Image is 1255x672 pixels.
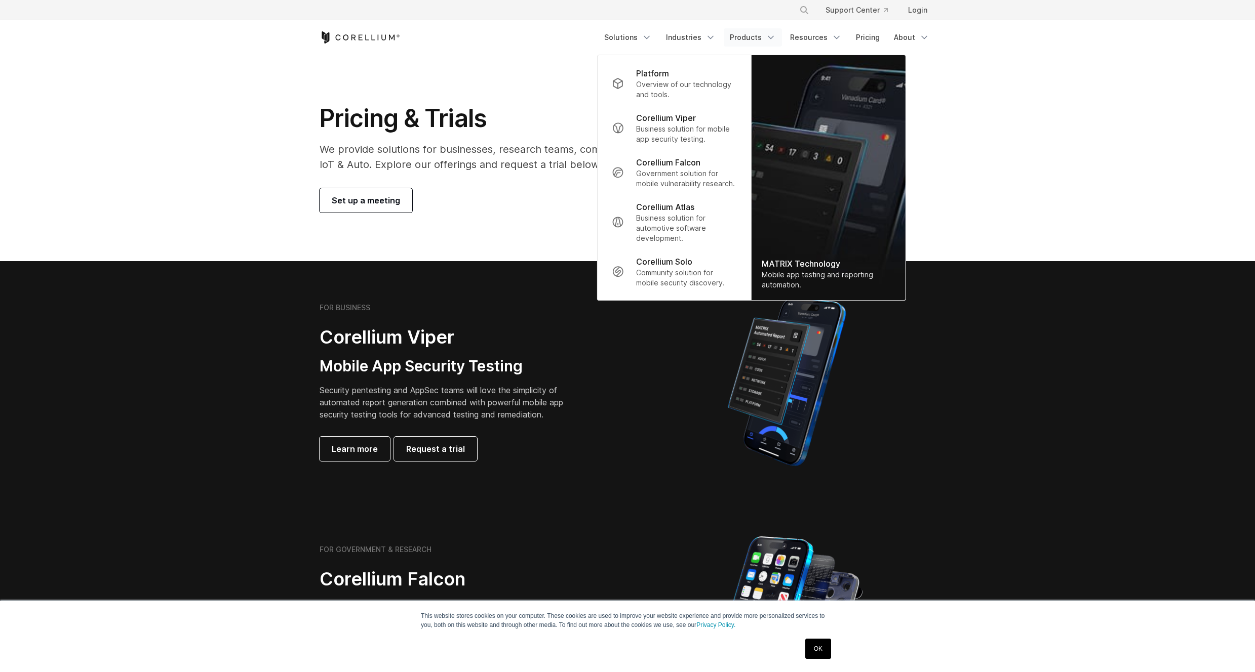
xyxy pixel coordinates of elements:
p: Overview of our technology and tools. [636,79,737,100]
p: Corellium Atlas [636,201,694,213]
h1: Pricing & Trials [320,103,723,134]
a: Learn more [320,437,390,461]
div: Mobile app testing and reporting automation. [762,270,895,290]
a: Products [724,28,782,47]
h3: Mobile App Security Testing [320,357,579,376]
span: Learn more [332,443,378,455]
h6: FOR GOVERNMENT & RESEARCH [320,545,432,554]
a: Corellium Home [320,31,400,44]
a: Corellium Solo Community solution for mobile security discovery. [604,249,745,294]
a: Industries [660,28,722,47]
a: Corellium Atlas Business solution for automotive software development. [604,195,745,249]
a: Support Center [817,1,896,19]
span: Request a trial [406,443,465,455]
div: Navigation Menu [787,1,935,19]
div: Navigation Menu [598,28,935,47]
img: Matrix_WebNav_1x [752,55,906,300]
h3: Mobile Vulnerability Research [320,599,603,618]
img: Corellium MATRIX automated report on iPhone showing app vulnerability test results across securit... [711,293,863,471]
p: Corellium Viper [636,112,696,124]
p: Government solution for mobile vulnerability research. [636,169,737,189]
a: Login [900,1,935,19]
p: Community solution for mobile security discovery. [636,268,737,288]
a: Corellium Viper Business solution for mobile app security testing. [604,106,745,150]
div: MATRIX Technology [762,258,895,270]
a: OK [805,639,831,659]
p: Security pentesting and AppSec teams will love the simplicity of automated report generation comb... [320,384,579,421]
p: Corellium Solo [636,256,692,268]
p: This website stores cookies on your computer. These cookies are used to improve your website expe... [421,611,834,629]
p: Business solution for automotive software development. [636,213,737,243]
a: About [888,28,935,47]
h2: Corellium Viper [320,326,579,349]
h6: FOR BUSINESS [320,303,370,312]
a: Resources [784,28,848,47]
p: Corellium Falcon [636,156,700,169]
span: Set up a meeting [332,194,400,206]
a: Solutions [598,28,658,47]
p: Platform [636,67,669,79]
a: Corellium Falcon Government solution for mobile vulnerability research. [604,150,745,195]
a: Set up a meeting [320,188,412,213]
p: Business solution for mobile app security testing. [636,124,737,144]
a: Platform Overview of our technology and tools. [604,61,745,106]
a: Request a trial [394,437,477,461]
a: MATRIX Technology Mobile app testing and reporting automation. [752,55,906,300]
a: Pricing [850,28,886,47]
a: Privacy Policy. [696,621,735,628]
button: Search [795,1,813,19]
p: We provide solutions for businesses, research teams, community individuals, and IoT & Auto. Explo... [320,142,723,172]
h2: Corellium Falcon [320,568,603,591]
